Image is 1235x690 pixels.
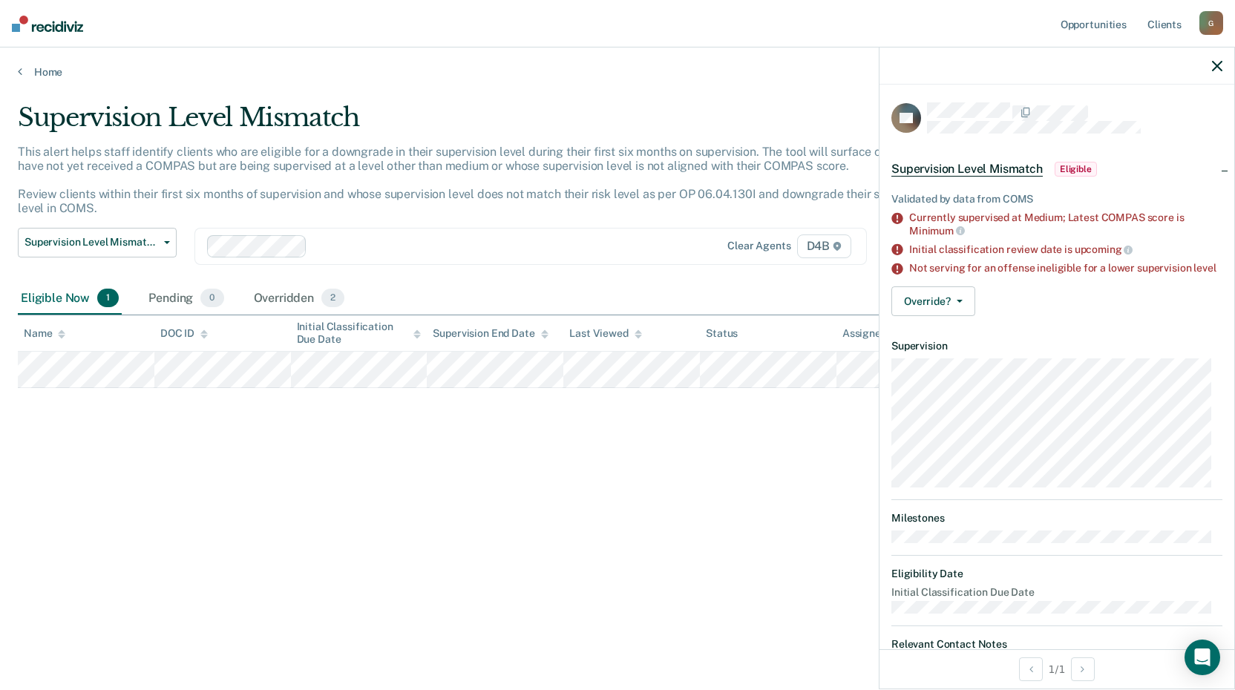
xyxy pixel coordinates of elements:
div: Clear agents [727,240,790,252]
div: Pending [145,283,226,315]
span: D4B [797,234,851,258]
dt: Eligibility Date [891,568,1222,580]
div: Name [24,327,65,340]
span: Eligible [1055,162,1097,177]
div: Last Viewed [569,327,641,340]
div: 1 / 1 [879,649,1234,689]
div: Overridden [251,283,348,315]
span: upcoming [1075,243,1133,255]
span: Supervision Level Mismatch [24,236,158,249]
span: Supervision Level Mismatch [891,162,1043,177]
span: 1 [97,289,119,308]
span: 0 [200,289,223,308]
button: Override? [891,286,975,316]
p: This alert helps staff identify clients who are eligible for a downgrade in their supervision lev... [18,145,935,216]
dt: Milestones [891,512,1222,525]
div: Supervision Level MismatchEligible [879,145,1234,193]
img: Recidiviz [12,16,83,32]
span: Minimum [909,225,965,237]
div: Supervision Level Mismatch [18,102,944,145]
span: level [1193,262,1216,274]
button: Previous Opportunity [1019,657,1043,681]
div: G [1199,11,1223,35]
dt: Supervision [891,340,1222,352]
div: DOC ID [160,327,208,340]
div: Initial Classification Due Date [297,321,422,346]
div: Status [706,327,738,340]
dt: Initial Classification Due Date [891,586,1222,599]
div: Not serving for an offense ineligible for a lower supervision [909,262,1222,275]
dt: Relevant Contact Notes [891,638,1222,651]
a: Home [18,65,1217,79]
span: 2 [321,289,344,308]
div: Validated by data from COMS [891,193,1222,206]
div: Eligible Now [18,283,122,315]
button: Next Opportunity [1071,657,1095,681]
div: Currently supervised at Medium; Latest COMPAS score is [909,211,1222,237]
div: Open Intercom Messenger [1185,640,1220,675]
div: Supervision End Date [433,327,548,340]
div: Assigned to [842,327,912,340]
div: Initial classification review date is [909,243,1222,256]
